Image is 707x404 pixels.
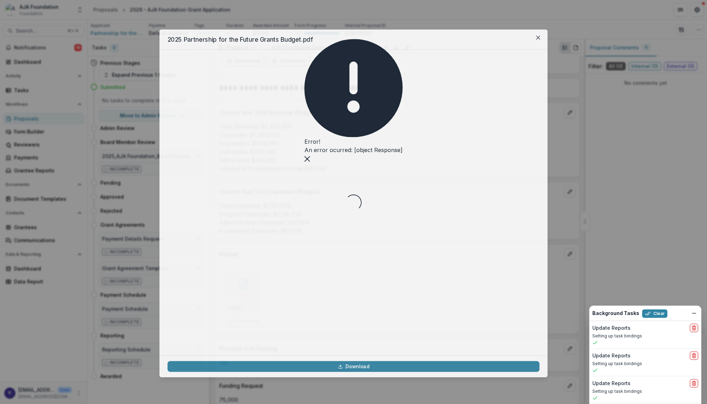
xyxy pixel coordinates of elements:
[592,361,698,367] p: Setting up task bindings
[690,324,698,332] button: delete
[592,353,631,359] h2: Update Reports
[592,333,698,339] p: Setting up task bindings
[160,29,548,50] header: 2025 Partnership for the Future Grants Budget.pdf
[592,388,698,395] p: Setting up task bindings
[592,325,631,331] h2: Update Reports
[168,361,540,372] a: Download
[533,32,544,43] button: Close
[642,309,667,318] button: Clear
[690,379,698,388] button: delete
[592,310,639,316] h2: Background Tasks
[690,309,698,317] button: Dismiss
[690,351,698,360] button: delete
[592,381,631,386] h2: Update Reports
